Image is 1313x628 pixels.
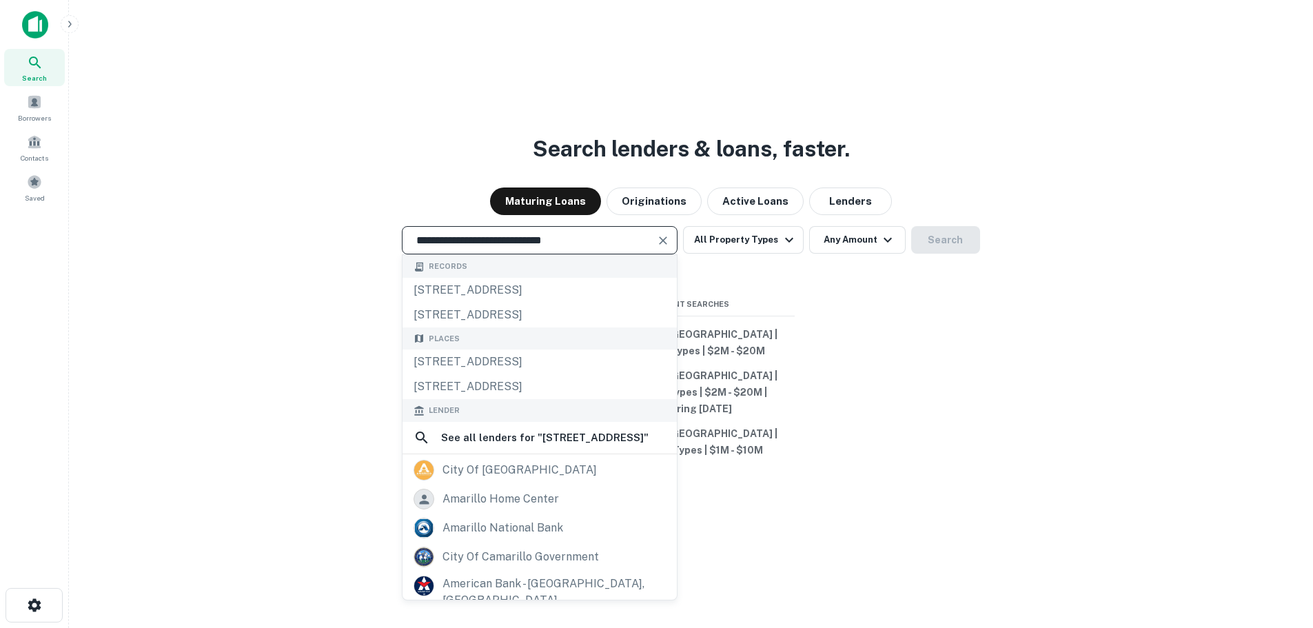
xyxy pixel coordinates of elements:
[21,152,48,163] span: Contacts
[4,49,65,86] a: Search
[414,518,434,538] img: picture
[588,298,795,310] span: Recent Searches
[18,112,51,123] span: Borrowers
[588,322,795,363] button: [US_STATE], [GEOGRAPHIC_DATA] | Retail | All Types | $2M - $20M
[533,132,850,165] h3: Search lenders & loans, faster.
[4,129,65,166] a: Contacts
[403,456,677,485] a: city of [GEOGRAPHIC_DATA]
[403,514,677,543] a: amarillo national bank
[490,188,601,215] button: Maturing Loans
[414,460,434,480] img: picture
[588,363,795,421] button: [US_STATE], [GEOGRAPHIC_DATA] | Retail | All Types | $2M - $20M | Maturing [DATE]
[809,226,906,254] button: Any Amount
[4,169,65,206] a: Saved
[607,188,702,215] button: Originations
[403,303,677,327] div: [STREET_ADDRESS]
[683,226,803,254] button: All Property Types
[442,518,563,538] div: amarillo national bank
[429,333,460,345] span: Places
[25,192,45,203] span: Saved
[414,547,434,567] img: picture
[403,571,677,613] a: american bank - [GEOGRAPHIC_DATA], [GEOGRAPHIC_DATA]
[403,543,677,571] a: city of camarillo government
[588,421,795,463] button: [US_STATE], [GEOGRAPHIC_DATA] | Retail | All Types | $1M - $10M
[403,485,677,514] a: amarillo home center
[442,460,597,480] div: city of [GEOGRAPHIC_DATA]
[429,405,460,416] span: Lender
[442,547,599,567] div: city of camarillo government
[403,374,677,399] div: [STREET_ADDRESS]
[403,350,677,374] div: [STREET_ADDRESS]
[442,489,559,509] div: amarillo home center
[4,89,65,126] a: Borrowers
[403,278,677,303] div: [STREET_ADDRESS]
[22,11,48,39] img: capitalize-icon.png
[442,576,666,609] div: american bank - [GEOGRAPHIC_DATA], [GEOGRAPHIC_DATA]
[1244,518,1313,584] iframe: Chat Widget
[414,576,434,596] img: picture
[441,429,649,446] h6: See all lenders for " [STREET_ADDRESS] "
[809,188,892,215] button: Lenders
[707,188,804,215] button: Active Loans
[22,72,47,83] span: Search
[653,231,673,250] button: Clear
[429,261,467,272] span: Records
